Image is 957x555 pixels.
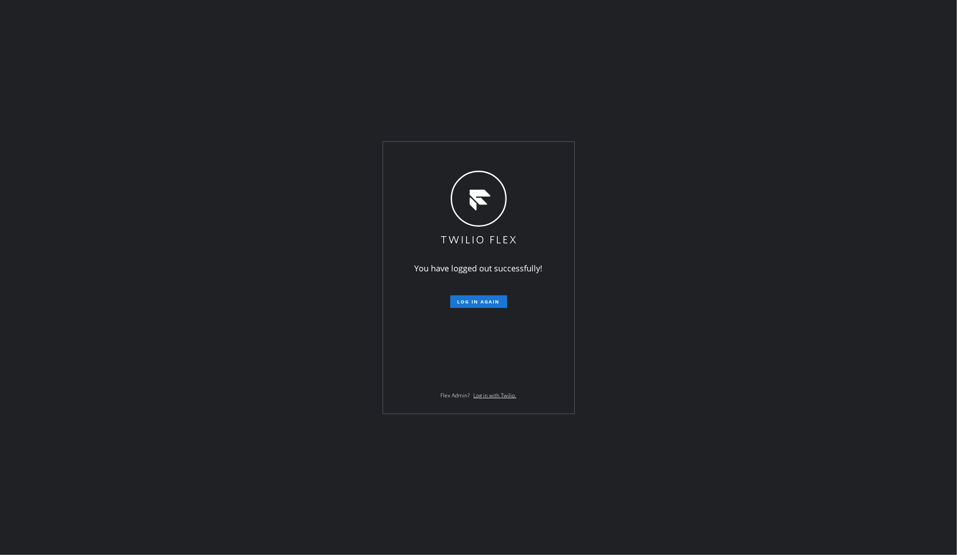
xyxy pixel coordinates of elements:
button: Log in again [450,295,507,308]
span: Log in again [458,298,500,305]
span: You have logged out successfully! [415,263,543,274]
a: Log in with Twilio. [474,392,517,399]
span: Flex Admin? [441,392,470,399]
